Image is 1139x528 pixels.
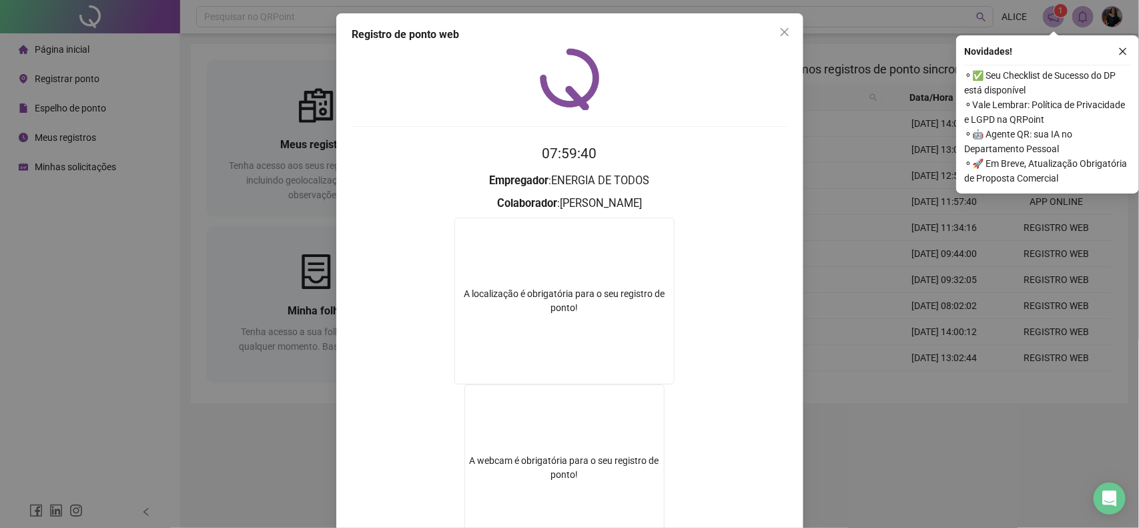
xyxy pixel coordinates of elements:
[964,127,1131,156] span: ⚬ 🤖 Agente QR: sua IA no Departamento Pessoal
[540,48,600,110] img: QRPoint
[352,27,787,43] div: Registro de ponto web
[964,97,1131,127] span: ⚬ Vale Lembrar: Política de Privacidade e LGPD na QRPoint
[497,197,557,210] strong: Colaborador
[774,21,795,43] button: Close
[964,156,1131,186] span: ⚬ 🚀 Em Breve, Atualização Obrigatória de Proposta Comercial
[964,44,1012,59] span: Novidades !
[490,174,549,187] strong: Empregador
[455,287,674,315] div: A localização é obrigatória para o seu registro de ponto!
[964,68,1131,97] span: ⚬ ✅ Seu Checklist de Sucesso do DP está disponível
[542,146,597,162] time: 07:59:40
[352,172,787,190] h3: : ENERGIA DE TODOS
[779,27,790,37] span: close
[352,195,787,212] h3: : [PERSON_NAME]
[1094,483,1126,515] div: Open Intercom Messenger
[1118,47,1128,56] span: close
